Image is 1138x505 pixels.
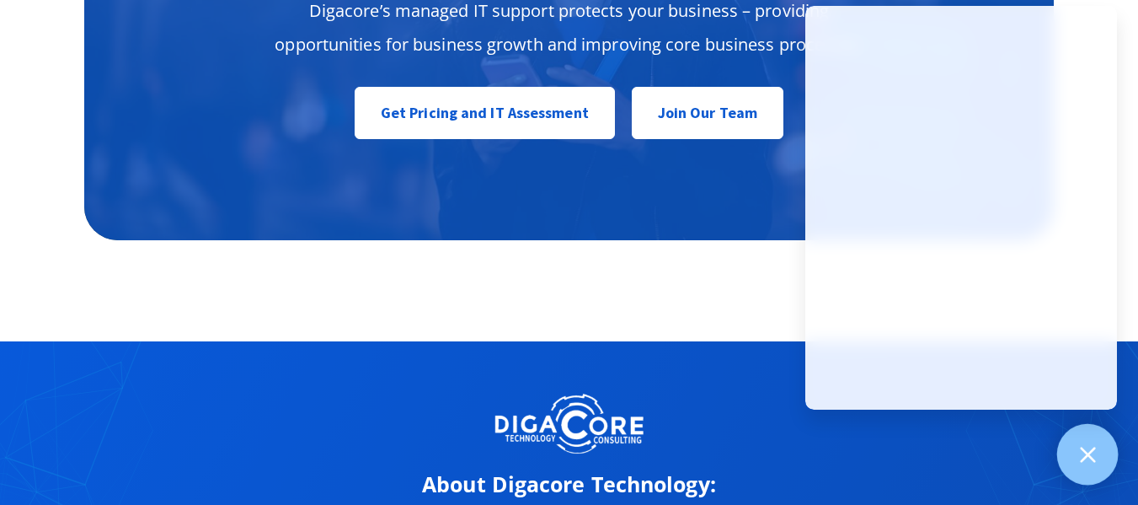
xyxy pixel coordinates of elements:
[241,474,898,495] h2: About Digacore Technology:
[494,392,643,456] img: DigaCore Technology Consulting
[632,87,783,139] a: Join Our Team
[381,96,589,130] span: Get Pricing and IT Assessment
[658,96,757,130] span: Join Our Team
[355,87,615,139] a: Get Pricing and IT Assessment
[805,6,1117,410] iframe: Chatgenie Messenger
